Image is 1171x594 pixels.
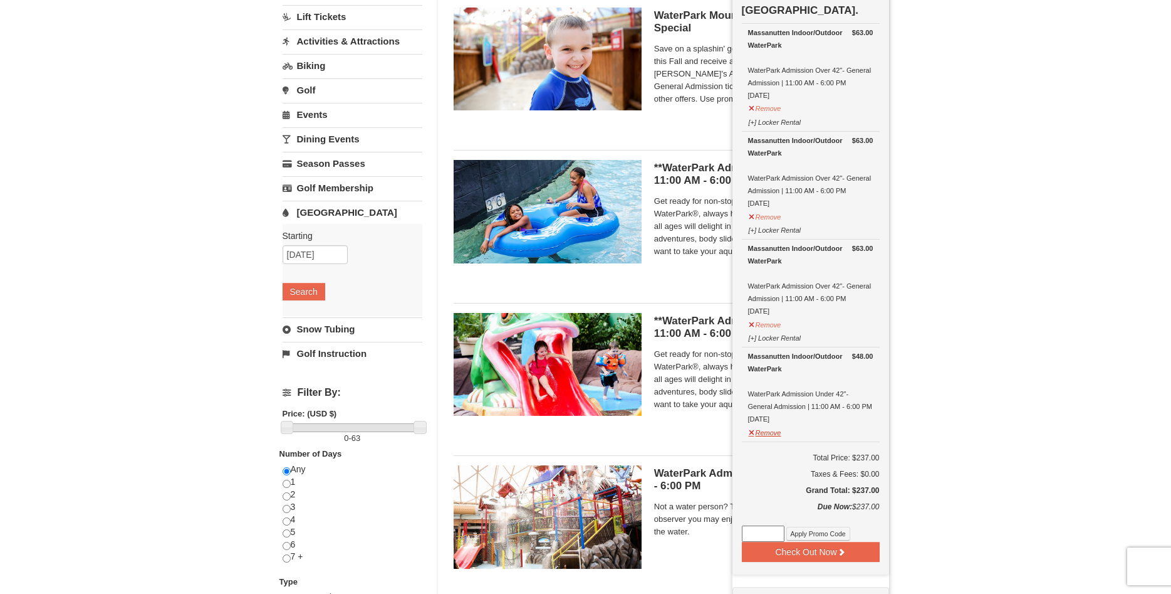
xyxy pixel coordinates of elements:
[748,221,801,236] button: [+] Locker Rental
[654,348,873,411] span: Get ready for non-stop thrills at the Massanutten WaterPark®, always heated to 84° Fahrenheit. Ch...
[748,26,873,102] div: WaterPark Admission Over 42"- General Admission | 11:00 AM - 6:00 PM [DATE]
[852,242,873,255] strong: $63.00
[748,350,873,375] div: Massanutten Indoor/Outdoor WaterPark
[283,387,422,398] h4: Filter By:
[283,5,422,28] a: Lift Tickets
[283,176,422,199] a: Golf Membership
[742,452,880,464] h6: Total Price: $237.00
[344,433,348,443] span: 0
[283,230,413,242] label: Starting
[654,195,873,258] span: Get ready for non-stop thrills at the Massanutten WaterPark®, always heated to 84° Fahrenheit. Ch...
[283,78,422,102] a: Golf
[283,464,422,576] div: Any 1 2 3 4 5 6 7 +
[748,134,873,159] div: Massanutten Indoor/Outdoor WaterPark
[742,468,880,480] div: Taxes & Fees: $0.00
[748,242,873,267] div: Massanutten Indoor/Outdoor WaterPark
[654,43,873,105] span: Save on a splashin' good time at Massanutten WaterPark this Fall and receive a free $5 Arcade Car...
[852,134,873,147] strong: $63.00
[748,113,801,129] button: [+] Locker Rental
[454,465,642,568] img: 6619917-744-d8335919.jpg
[454,8,642,110] img: 6619917-1412-d332ca3f.jpg
[279,449,342,459] strong: Number of Days
[748,316,782,331] button: Remove
[454,313,642,416] img: 6619917-738-d4d758dd.jpg
[748,423,782,439] button: Remove
[283,127,422,151] a: Dining Events
[283,201,422,224] a: [GEOGRAPHIC_DATA]
[283,103,422,126] a: Events
[748,350,873,425] div: WaterPark Admission Under 42"- General Admission | 11:00 AM - 6:00 PM [DATE]
[742,484,880,497] h5: Grand Total: $237.00
[351,433,360,443] span: 63
[283,29,422,53] a: Activities & Attractions
[742,4,858,16] strong: [GEOGRAPHIC_DATA].
[654,9,873,34] h5: WaterPark Mountain Harvest [DATE] Special
[279,577,298,586] strong: Type
[654,315,873,340] h5: **WaterPark Admission - Under 42” Tall | 11:00 AM - 6:00 PM
[748,242,873,317] div: WaterPark Admission Over 42"- General Admission | 11:00 AM - 6:00 PM [DATE]
[786,527,850,541] button: Apply Promo Code
[748,26,873,51] div: Massanutten Indoor/Outdoor WaterPark
[283,283,325,300] button: Search
[654,162,873,187] h5: **WaterPark Admission - Over 42” Tall | 11:00 AM - 6:00 PM
[283,342,422,365] a: Golf Instruction
[742,501,880,526] div: $237.00
[654,501,873,538] span: Not a water person? Then this ticket is just for you. As an observer you may enjoy the WaterPark ...
[748,134,873,209] div: WaterPark Admission Over 42"- General Admission | 11:00 AM - 6:00 PM [DATE]
[654,467,873,492] h5: WaterPark Admission- Observer | 11:00 AM - 6:00 PM
[283,152,422,175] a: Season Passes
[852,350,873,363] strong: $48.00
[283,54,422,77] a: Biking
[283,432,422,445] label: -
[852,26,873,39] strong: $63.00
[742,542,880,562] button: Check Out Now
[748,329,801,344] button: [+] Locker Rental
[283,317,422,341] a: Snow Tubing
[283,409,337,418] strong: Price: (USD $)
[454,160,642,263] img: 6619917-726-5d57f225.jpg
[748,99,782,115] button: Remove
[818,502,852,511] strong: Due Now:
[748,208,782,223] button: Remove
